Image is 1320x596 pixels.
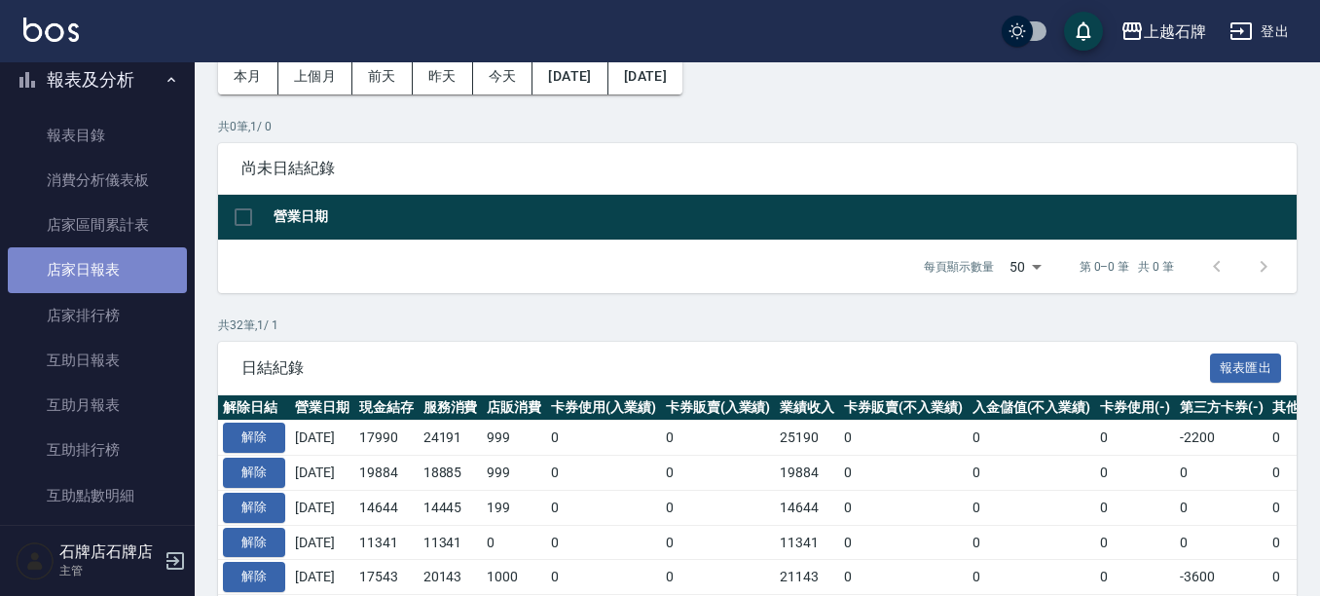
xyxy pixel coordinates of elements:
td: 11341 [419,525,483,560]
td: 199 [482,490,546,525]
td: 0 [1095,421,1175,456]
td: 1000 [482,560,546,595]
td: 0 [546,421,661,456]
td: 0 [1175,456,1268,491]
td: 999 [482,421,546,456]
td: 17990 [354,421,419,456]
button: 登出 [1222,14,1297,50]
td: 999 [482,456,546,491]
td: 0 [1175,490,1268,525]
td: [DATE] [290,525,354,560]
span: 尚未日結紀錄 [241,159,1273,178]
td: 25190 [775,421,839,456]
button: save [1064,12,1103,51]
td: 0 [546,525,661,560]
button: 今天 [473,58,533,94]
th: 營業日期 [290,395,354,421]
a: 店家日報表 [8,247,187,292]
td: 0 [546,456,661,491]
td: 0 [968,560,1096,595]
td: 14445 [419,490,483,525]
td: 0 [1095,490,1175,525]
td: 0 [1095,560,1175,595]
a: 互助業績報表 [8,518,187,563]
td: 24191 [419,421,483,456]
button: [DATE] [532,58,607,94]
a: 互助點數明細 [8,473,187,518]
button: 解除 [223,423,285,453]
td: [DATE] [290,456,354,491]
p: 主管 [59,562,159,579]
th: 業績收入 [775,395,839,421]
th: 卡券使用(-) [1095,395,1175,421]
button: 報表及分析 [8,55,187,105]
td: 18885 [419,456,483,491]
td: 19884 [775,456,839,491]
th: 卡券販賣(入業績) [661,395,776,421]
td: 0 [1095,456,1175,491]
img: Logo [23,18,79,42]
h5: 石牌店石牌店 [59,542,159,562]
a: 互助月報表 [8,383,187,428]
td: 14644 [775,490,839,525]
th: 店販消費 [482,395,546,421]
div: 50 [1002,241,1048,293]
td: -2200 [1175,421,1268,456]
td: 0 [661,421,776,456]
td: 14644 [354,490,419,525]
td: 0 [661,560,776,595]
th: 服務消費 [419,395,483,421]
td: 0 [482,525,546,560]
button: 報表匯出 [1210,354,1282,384]
td: 17543 [354,560,419,595]
button: 解除 [223,562,285,592]
p: 每頁顯示數量 [924,258,994,276]
th: 第三方卡券(-) [1175,395,1268,421]
div: 上越石牌 [1144,19,1206,44]
button: 前天 [352,58,413,94]
button: 解除 [223,458,285,488]
td: 0 [839,456,968,491]
a: 報表匯出 [1210,357,1282,376]
span: 日結紀錄 [241,358,1210,378]
button: 本月 [218,58,278,94]
th: 卡券販賣(不入業績) [839,395,968,421]
button: [DATE] [608,58,682,94]
td: 0 [839,560,968,595]
td: 0 [968,421,1096,456]
td: 19884 [354,456,419,491]
button: 解除 [223,493,285,523]
td: 0 [839,490,968,525]
td: 0 [839,525,968,560]
td: 11341 [775,525,839,560]
a: 店家排行榜 [8,293,187,338]
img: Person [16,541,55,580]
p: 共 32 筆, 1 / 1 [218,317,1297,334]
td: 0 [839,421,968,456]
td: 0 [1095,525,1175,560]
td: 0 [661,525,776,560]
td: 0 [546,490,661,525]
th: 卡券使用(入業績) [546,395,661,421]
td: 20143 [419,560,483,595]
a: 店家區間累計表 [8,203,187,247]
td: 0 [968,525,1096,560]
button: 昨天 [413,58,473,94]
td: [DATE] [290,490,354,525]
button: 上越石牌 [1113,12,1214,52]
td: 0 [1175,525,1268,560]
td: 0 [968,456,1096,491]
th: 營業日期 [269,195,1297,241]
button: 解除 [223,528,285,558]
td: 11341 [354,525,419,560]
td: 0 [661,456,776,491]
td: 0 [968,490,1096,525]
a: 互助日報表 [8,338,187,383]
p: 共 0 筆, 1 / 0 [218,118,1297,135]
th: 現金結存 [354,395,419,421]
p: 第 0–0 筆 共 0 筆 [1080,258,1174,276]
td: 21143 [775,560,839,595]
td: 0 [546,560,661,595]
td: [DATE] [290,560,354,595]
th: 入金儲值(不入業績) [968,395,1096,421]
